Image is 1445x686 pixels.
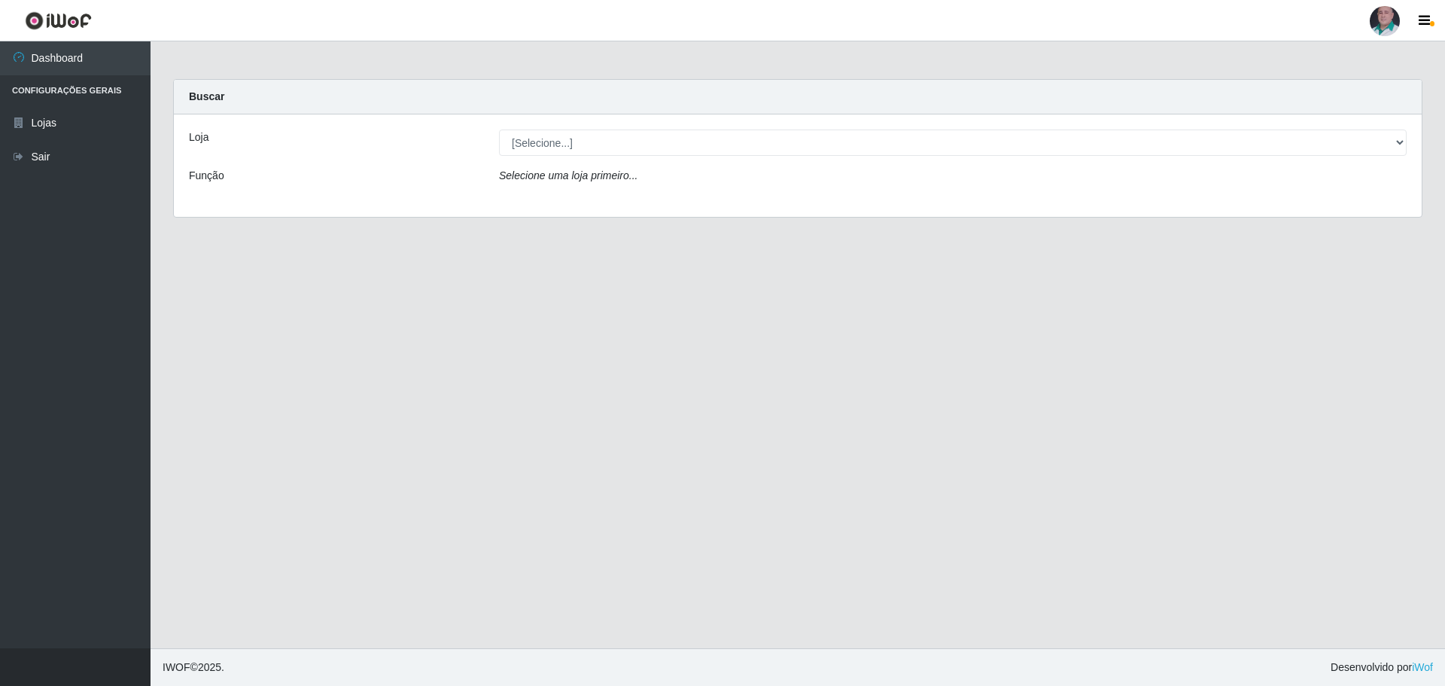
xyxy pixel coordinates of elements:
[25,11,92,30] img: CoreUI Logo
[189,130,208,145] label: Loja
[1412,661,1433,673] a: iWof
[499,169,637,181] i: Selecione uma loja primeiro...
[163,661,190,673] span: IWOF
[189,168,224,184] label: Função
[163,660,224,675] span: © 2025 .
[1331,660,1433,675] span: Desenvolvido por
[189,90,224,102] strong: Buscar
